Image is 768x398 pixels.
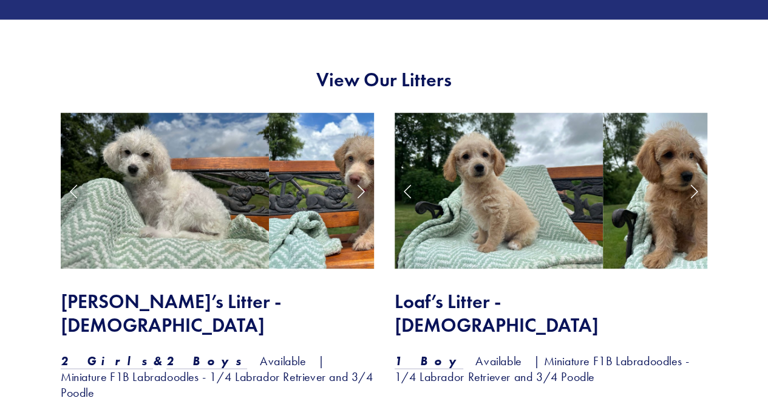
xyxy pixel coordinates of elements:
[166,353,248,369] a: 2 Boys
[61,112,269,269] img: Rey 10.jpg
[269,112,477,269] img: Padmé Amidala 11.jpg
[61,172,87,208] a: Previous Slide
[61,289,374,336] h2: [PERSON_NAME]’s Litter - [DEMOGRAPHIC_DATA]
[153,353,166,368] em: &
[61,353,153,369] a: 2 Girls
[395,353,463,368] em: 1 Boy
[61,68,707,91] h2: View Our Litters
[395,172,421,208] a: Previous Slide
[395,352,708,384] h3: Available | Miniature F1B Labradoodles - 1/4 Labrador Retriever and 3/4 Poodle
[681,172,707,208] a: Next Slide
[395,112,603,269] img: Honeybun 8.jpg
[395,289,708,336] h2: Loaf’s Litter - [DEMOGRAPHIC_DATA]
[347,172,374,208] a: Next Slide
[166,353,248,368] em: 2 Boys
[61,353,153,368] em: 2 Girls
[395,353,463,369] a: 1 Boy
